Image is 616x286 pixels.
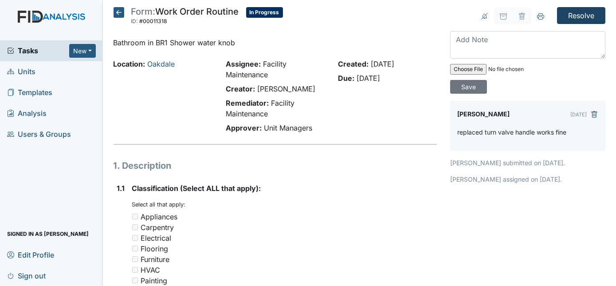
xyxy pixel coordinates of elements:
label: [PERSON_NAME] [457,108,510,120]
div: Painting [141,275,168,286]
div: Flooring [141,243,169,254]
input: Painting [132,278,138,283]
strong: Location: [114,60,145,68]
span: Classification (Select ALL that apply): [132,184,261,193]
small: Select all that apply: [132,201,186,208]
small: [DATE] [570,111,587,118]
p: replaced turn valve handle works fine [457,127,566,137]
strong: Due: [338,74,354,83]
div: Appliances [141,211,178,222]
div: Electrical [141,233,172,243]
strong: Approver: [226,123,262,132]
button: New [69,44,96,58]
span: ID: [131,18,138,24]
strong: Assignee: [226,60,261,68]
div: HVAC [141,265,161,275]
h1: 1. Description [114,159,437,172]
p: Bathroom in BR1 Shower water knob [114,37,437,48]
strong: Created: [338,60,369,68]
span: [DATE] [371,60,394,68]
p: [PERSON_NAME] assigned on [DATE]. [450,175,605,184]
a: Tasks [7,45,69,56]
input: Furniture [132,256,138,262]
input: Appliances [132,214,138,219]
strong: Remediator: [226,99,269,107]
span: Users & Groups [7,127,71,141]
span: Form: [131,6,156,17]
span: [PERSON_NAME] [257,84,315,93]
span: Sign out [7,269,46,282]
span: Signed in as [PERSON_NAME] [7,227,89,241]
a: Oakdale [148,60,175,68]
span: Unit Managers [264,123,312,132]
span: #00011318 [140,18,168,24]
input: HVAC [132,267,138,273]
input: Electrical [132,235,138,241]
strong: Creator: [226,84,255,93]
label: 1.1 [117,183,125,194]
input: Save [450,80,487,94]
p: [PERSON_NAME] submitted on [DATE]. [450,158,605,167]
div: Furniture [141,254,170,265]
span: Units [7,65,35,79]
div: Work Order Routine [131,7,239,27]
input: Flooring [132,246,138,251]
input: Carpentry [132,224,138,230]
div: Carpentry [141,222,174,233]
input: Resolve [557,7,605,24]
span: In Progress [246,7,283,18]
span: Analysis [7,107,47,120]
span: [DATE] [357,74,380,83]
span: Edit Profile [7,248,54,262]
span: Templates [7,86,52,99]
